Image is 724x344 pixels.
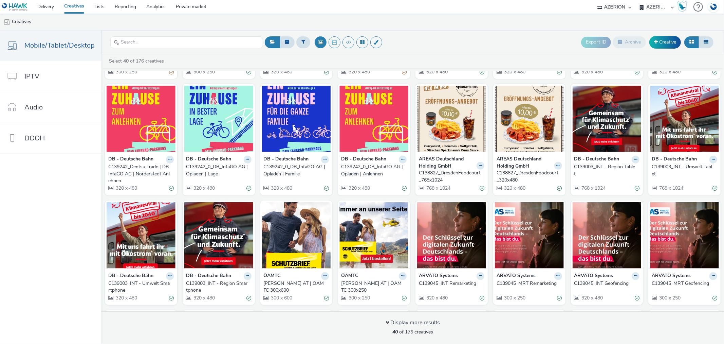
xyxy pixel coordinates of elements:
[650,86,719,152] img: C139003_INT - Umwelt Tablet visual
[341,164,404,177] div: C139242_0_DB_InfaGO AG | Opladen | Anlehnen
[417,202,486,269] img: C139045_INT Remarketing visual
[417,86,486,152] img: C138827_DresdenFoodcourt_768x1024 visual
[264,164,327,177] div: C139242_0_DB_InfaGO AG | Opladen | Familie
[3,19,10,25] img: mobile
[341,156,386,164] strong: DB - Deutsche Bahn
[110,36,263,48] input: Search...
[24,71,39,81] span: IPTV
[184,202,253,269] img: C139003_INT - Region Smartphone visual
[193,295,215,301] span: 320 x 480
[186,164,249,177] div: C139242_0_DB_InfaGO AG | Opladen | Lage
[264,280,327,294] div: [PERSON_NAME] AT | ÖAMTC 300x600
[108,156,153,164] strong: DB - Deutsche Bahn
[247,294,252,302] div: Valid
[635,185,639,192] div: Valid
[573,202,642,269] img: C139045_INT Geofencing visual
[402,69,407,76] div: Partially valid
[503,295,525,301] span: 300 x 250
[107,202,175,269] img: C139003_INT - Umwelt Smartphone visual
[247,69,252,76] div: Valid
[495,86,564,152] img: C138827_DresdenFoodcourt_320x480 visual
[503,185,525,191] span: 320 x 480
[169,185,174,192] div: Valid
[652,280,714,287] div: C139045_MRT Geofencing
[497,280,559,287] div: C139045_MRT Remarketing
[324,185,329,192] div: Valid
[247,185,252,192] div: Valid
[186,156,231,164] strong: DB - Deutsche Bahn
[699,36,713,48] button: Table
[184,86,253,152] img: C139242_0_DB_InfaGO AG | Opladen | Lage visual
[497,280,562,287] a: C139045_MRT Remarketing
[348,69,370,75] span: 320 x 480
[574,156,619,164] strong: DB - Deutsche Bahn
[712,185,717,192] div: Valid
[426,185,450,191] span: 768 x 1024
[557,294,562,302] div: Valid
[169,294,174,302] div: Valid
[108,164,174,184] a: C139242_Dentsu Trade | DB InfaGO AG | Norderstedt Anlehnen
[264,156,309,164] strong: DB - Deutsche Bahn
[574,164,640,177] a: C139003_INT - Region Tablet
[573,86,642,152] img: C139003_INT - Region Tablet visual
[186,272,231,280] strong: DB - Deutsche Bahn
[24,102,43,112] span: Audio
[386,319,440,327] div: Display more results
[108,164,171,184] div: C139242_Dentsu Trade | DB InfaGO AG | Norderstedt Anlehnen
[684,36,699,48] button: Grid
[497,170,562,184] a: C138827_DresdenFoodcourt_320x480
[324,294,329,302] div: Valid
[115,69,137,75] span: 300 x 250
[581,69,603,75] span: 320 x 480
[581,295,603,301] span: 320 x 480
[341,272,358,280] strong: ÖAMTC
[271,295,293,301] span: 300 x 600
[264,272,281,280] strong: ÖAMTC
[419,280,484,287] a: C139045_INT Remarketing
[652,164,717,177] a: C139003_INT - Umwelt Tablet
[574,164,637,177] div: C139003_INT - Region Tablet
[115,185,137,191] span: 320 x 480
[123,58,129,64] strong: 40
[324,69,329,76] div: Valid
[677,1,687,12] img: Hawk Academy
[557,185,562,192] div: Valid
[341,280,404,294] div: [PERSON_NAME] AT | ÖAMTC 300x250
[186,280,249,294] div: C139003_INT - Region Smartphone
[658,69,681,75] span: 320 x 480
[392,329,398,335] strong: 40
[658,185,683,191] span: 768 x 1024
[271,69,293,75] span: 320 x 480
[264,280,329,294] a: [PERSON_NAME] AT | ÖAMTC 300x600
[108,280,171,294] div: C139003_INT - Umwelt Smartphone
[115,295,137,301] span: 320 x 480
[24,40,95,50] span: Mobile/Tablet/Desktop
[108,272,153,280] strong: DB - Deutsche Bahn
[193,69,215,75] span: 300 x 250
[341,280,407,294] a: [PERSON_NAME] AT | ÖAMTC 300x250
[581,185,606,191] span: 768 x 1024
[419,272,458,280] strong: ARVATO Systems
[348,295,370,301] span: 300 x 250
[480,294,484,302] div: Valid
[186,280,252,294] a: C139003_INT - Region Smartphone
[652,156,697,164] strong: DB - Deutsche Bahn
[497,156,553,170] strong: AREAS Deutschland Holding GmbH
[503,69,525,75] span: 320 x 480
[264,164,329,177] a: C139242_0_DB_InfaGO AG | Opladen | Familie
[497,170,559,184] div: C138827_DresdenFoodcourt_320x480
[708,1,719,13] img: Account DE
[635,69,639,76] div: Valid
[426,295,448,301] span: 320 x 480
[652,272,691,280] strong: ARVATO Systems
[108,58,167,64] a: Select of 176 creatives
[169,69,174,76] div: Partially valid
[262,202,331,269] img: Goldbach AT | ÖAMTC 300x600 visual
[419,170,482,184] div: C138827_DresdenFoodcourt_768x1024
[402,185,407,192] div: Valid
[574,280,637,287] div: C139045_INT Geofencing
[635,294,639,302] div: Valid
[2,3,28,11] img: undefined Logo
[193,185,215,191] span: 320 x 480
